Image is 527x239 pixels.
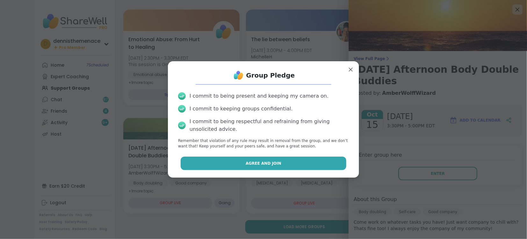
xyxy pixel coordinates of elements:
[190,118,349,133] div: I commit to being respectful and refraining from giving unsolicited advice.
[178,138,349,149] p: Remember that violation of any rule may result in removal from the group, and we don’t want that!...
[181,157,347,170] button: Agree and Join
[190,105,293,113] div: I commit to keeping groups confidential.
[190,92,328,100] div: I commit to being present and keeping my camera on.
[232,69,245,82] img: ShareWell Logo
[246,161,281,166] span: Agree and Join
[246,71,295,80] h1: Group Pledge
